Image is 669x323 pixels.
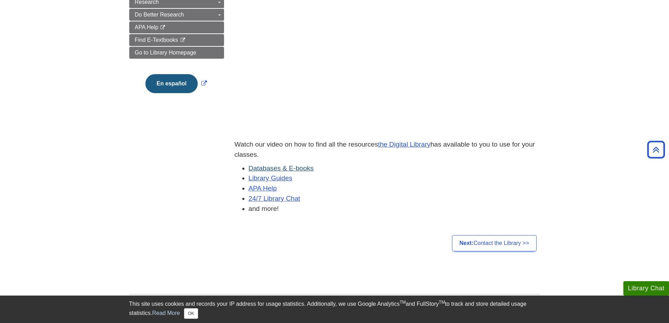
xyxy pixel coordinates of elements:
[400,300,406,305] sup: TM
[249,174,293,182] a: Library Guides
[135,12,184,18] span: Do Better Research
[135,37,178,43] span: Find E-Textbooks
[129,47,224,59] a: Go to Library Homepage
[135,50,196,56] span: Go to Library Homepage
[184,308,198,319] button: Close
[145,74,198,93] button: En español
[439,300,445,305] sup: TM
[129,34,224,46] a: Find E-Textbooks
[235,140,540,160] p: Watch our video on how to find all the resources has available to you to use for your classes.
[135,24,158,30] span: APA Help
[249,164,314,172] a: Databases & E-books
[160,25,166,30] i: This link opens in a new window
[645,145,667,154] a: Back to Top
[180,38,186,43] i: This link opens in a new window
[459,240,473,246] strong: Next:
[249,185,277,192] a: APA Help
[378,141,430,148] a: the Digital Library
[129,300,540,319] div: This site uses cookies and records your IP address for usage statistics. Additionally, we use Goo...
[452,235,536,251] a: Next:Contact the Library >>
[249,204,540,214] li: and more!
[623,281,669,296] button: Library Chat
[152,310,180,316] a: Read More
[129,21,224,33] a: APA Help
[129,9,224,21] a: Do Better Research
[144,80,209,86] a: Link opens in new window
[249,195,300,202] a: 24/7 Library Chat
